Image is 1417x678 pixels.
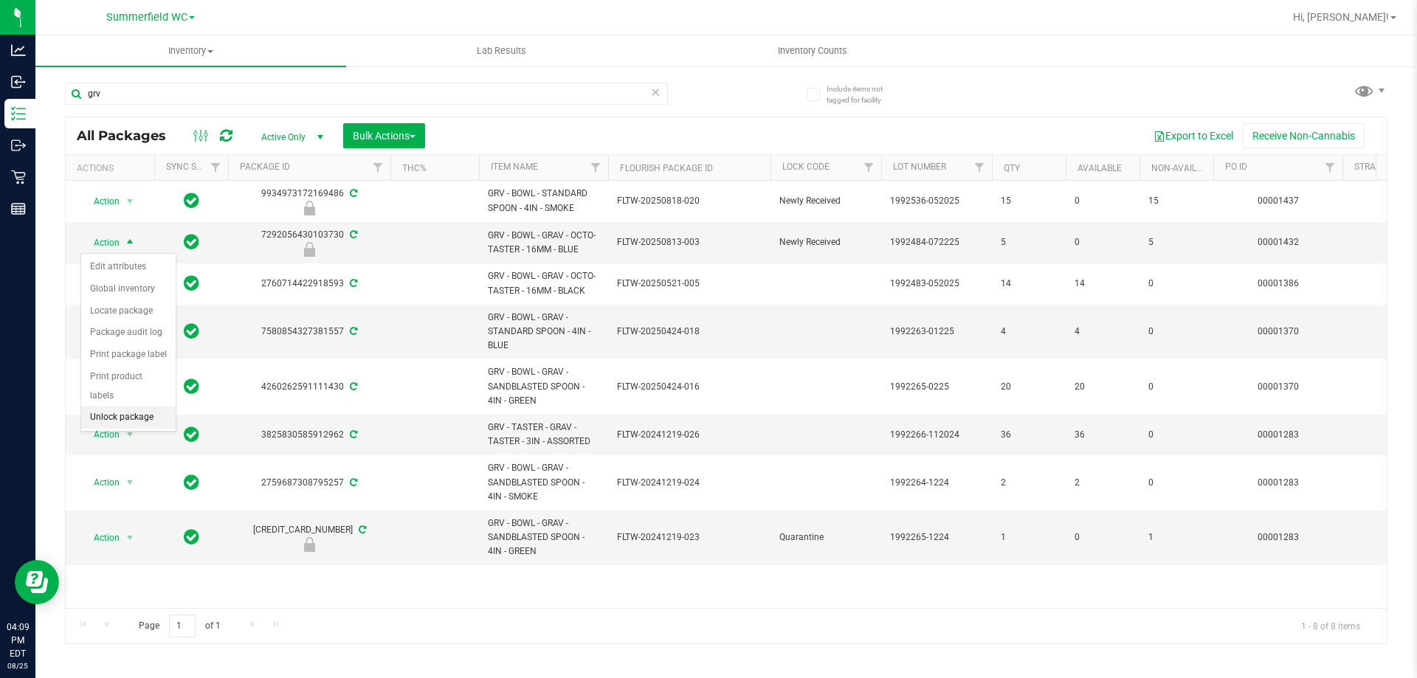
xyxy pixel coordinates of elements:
[1144,123,1243,148] button: Export to Excel
[1258,326,1299,336] a: 00001370
[890,530,983,544] span: 1992265-1224
[35,35,346,66] a: Inventory
[7,620,29,660] p: 04:09 PM EDT
[1001,277,1057,291] span: 14
[81,366,176,407] li: Print product labels
[226,428,393,442] div: 3825830585912962
[81,256,176,278] li: Edit attributes
[890,380,983,394] span: 1992265-0225
[782,162,830,172] a: Lock Code
[857,155,881,180] a: Filter
[488,269,599,297] span: GRV - BOWL - GRAV - OCTO-TASTER - 16MM - BLACK
[1001,235,1057,249] span: 5
[1148,476,1204,490] span: 0
[1001,194,1057,208] span: 15
[11,75,26,89] inline-svg: Inbound
[1148,325,1204,339] span: 0
[1075,428,1131,442] span: 36
[80,232,120,253] span: Action
[488,461,599,504] span: GRV - BOWL - GRAV - SANDBLASTED SPOON - 4IN - SMOKE
[106,11,187,24] span: Summerfield WC
[1075,530,1131,544] span: 0
[11,201,26,216] inline-svg: Reports
[184,273,199,294] span: In Sync
[488,229,599,257] span: GRV - BOWL - GRAV - OCTO-TASTER - 16MM - BLUE
[1001,530,1057,544] span: 1
[617,235,762,249] span: FLTW-20250813-003
[348,429,357,440] span: Sync from Compliance System
[226,476,393,490] div: 2759687308795257
[353,130,416,142] span: Bulk Actions
[121,424,139,445] span: select
[827,83,900,105] span: Include items not tagged for facility
[121,191,139,212] span: select
[657,35,968,66] a: Inventory Counts
[11,106,26,121] inline-svg: Inventory
[81,322,176,344] li: Package audit log
[1004,163,1020,173] a: Qty
[1258,477,1299,488] a: 00001283
[11,43,26,58] inline-svg: Analytics
[890,277,983,291] span: 1992483-052025
[35,44,346,58] span: Inventory
[402,163,427,173] a: THC%
[184,527,199,547] span: In Sync
[890,194,983,208] span: 1992536-052025
[491,162,538,172] a: Item Name
[169,615,196,637] input: 1
[80,472,120,493] span: Action
[240,162,290,172] a: Package ID
[80,191,120,212] span: Action
[1148,235,1204,249] span: 5
[348,229,357,240] span: Sync from Compliance System
[348,381,357,392] span: Sync from Compliance System
[1001,325,1057,339] span: 4
[77,163,148,173] div: Actions
[346,35,657,66] a: Lab Results
[184,232,199,252] span: In Sync
[1243,123,1365,148] button: Receive Non-Cannabis
[893,162,946,172] a: Lot Number
[204,155,228,180] a: Filter
[779,235,872,249] span: Newly Received
[226,228,393,257] div: 7292056430103730
[121,472,139,493] span: select
[366,155,390,180] a: Filter
[1148,277,1204,291] span: 0
[1258,196,1299,206] a: 00001437
[80,527,120,548] span: Action
[226,523,393,552] div: [CREDIT_CARD_NUMBER]
[1258,429,1299,440] a: 00001283
[184,190,199,211] span: In Sync
[890,325,983,339] span: 1992263-01225
[356,525,366,535] span: Sync from Compliance System
[617,530,762,544] span: FLTW-20241219-023
[1075,235,1131,249] span: 0
[617,325,762,339] span: FLTW-20250424-018
[1001,476,1057,490] span: 2
[650,83,661,102] span: Clear
[77,128,181,144] span: All Packages
[121,232,139,253] span: select
[1075,194,1131,208] span: 0
[226,201,393,215] div: Newly Received
[1075,277,1131,291] span: 14
[81,278,176,300] li: Global inventory
[488,365,599,408] span: GRV - BOWL - GRAV - SANDBLASTED SPOON - 4IN - GREEN
[1258,532,1299,542] a: 00001283
[1225,162,1247,172] a: PO ID
[584,155,608,180] a: Filter
[1354,162,1385,172] a: Strain
[758,44,867,58] span: Inventory Counts
[779,194,872,208] span: Newly Received
[779,530,872,544] span: Quarantine
[1293,11,1389,23] span: Hi, [PERSON_NAME]!
[348,326,357,336] span: Sync from Compliance System
[968,155,992,180] a: Filter
[620,163,713,173] a: Flourish Package ID
[488,311,599,353] span: GRV - BOWL - GRAV - STANDARD SPOON - 4IN - BLUE
[1078,163,1122,173] a: Available
[81,300,176,322] li: Locate package
[488,516,599,559] span: GRV - BOWL - GRAV - SANDBLASTED SPOON - 4IN - GREEN
[184,321,199,342] span: In Sync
